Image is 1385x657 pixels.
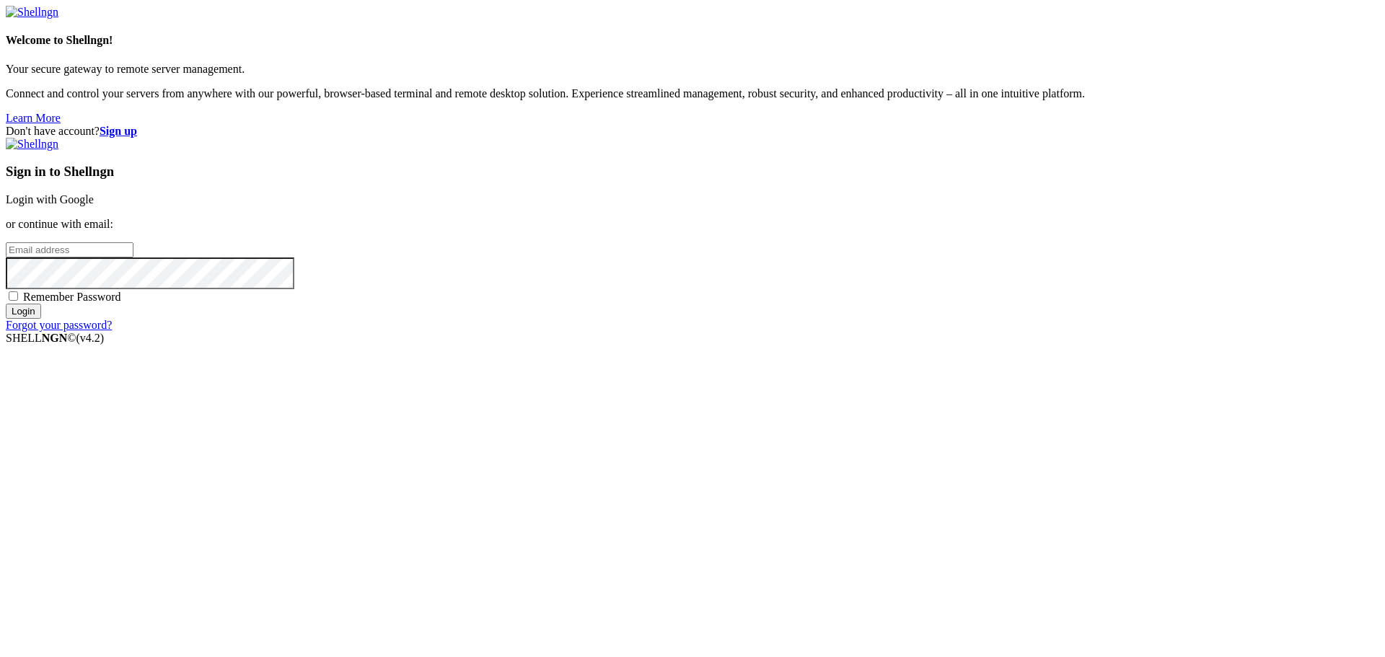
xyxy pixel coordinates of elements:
a: Learn More [6,112,61,124]
img: Shellngn [6,138,58,151]
img: Shellngn [6,6,58,19]
span: Remember Password [23,291,121,303]
input: Email address [6,242,133,257]
span: SHELL © [6,332,104,344]
h4: Welcome to Shellngn! [6,34,1379,47]
b: NGN [42,332,68,344]
span: 4.2.0 [76,332,105,344]
p: or continue with email: [6,218,1379,231]
a: Forgot your password? [6,319,112,331]
input: Remember Password [9,291,18,301]
input: Login [6,304,41,319]
p: Connect and control your servers from anywhere with our powerful, browser-based terminal and remo... [6,87,1379,100]
div: Don't have account? [6,125,1379,138]
a: Login with Google [6,193,94,206]
p: Your secure gateway to remote server management. [6,63,1379,76]
h3: Sign in to Shellngn [6,164,1379,180]
a: Sign up [100,125,137,137]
